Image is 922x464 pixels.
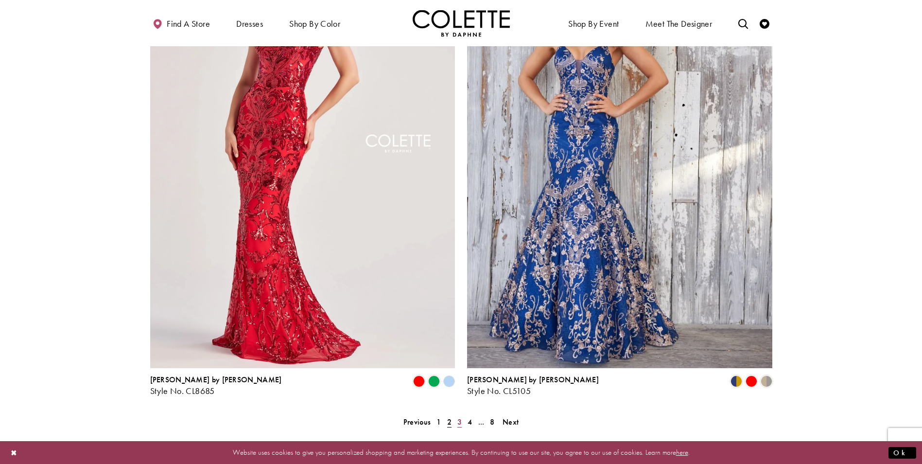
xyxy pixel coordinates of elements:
i: Gold/Pewter [761,375,772,387]
a: 3 [454,415,465,429]
a: Prev Page [400,415,434,429]
span: Shop by color [287,10,343,36]
span: Meet the designer [645,19,713,29]
span: Style No. CL8685 [150,385,215,396]
img: Colette by Daphne [413,10,510,36]
span: Shop By Event [566,10,621,36]
button: Close Dialog [6,444,22,461]
span: 3 [457,417,462,427]
button: Submit Dialog [888,446,916,459]
span: ... [478,417,485,427]
span: [PERSON_NAME] by [PERSON_NAME] [467,375,599,385]
a: Find a store [150,10,212,36]
span: Dresses [234,10,265,36]
span: 2 [447,417,452,427]
a: Meet the designer [643,10,715,36]
span: Shop By Event [568,19,619,29]
div: Colette by Daphne Style No. CL5105 [467,375,599,396]
span: 1 [436,417,441,427]
a: ... [475,415,487,429]
a: here [676,447,688,457]
i: Periwinkle [443,375,455,387]
a: Next Page [500,415,522,429]
span: Next [503,417,519,427]
a: Visit Home Page [413,10,510,36]
div: Colette by Daphne Style No. CL8685 [150,375,282,396]
span: Previous [403,417,431,427]
i: Navy Blue/Gold [731,375,742,387]
p: Website uses cookies to give you personalized shopping and marketing experiences. By continuing t... [70,446,852,459]
a: Toggle search [736,10,750,36]
a: 1 [434,415,444,429]
span: 8 [490,417,494,427]
i: Emerald [428,375,440,387]
span: 4 [468,417,472,427]
span: Style No. CL5105 [467,385,531,396]
i: Red [746,375,757,387]
span: Current page [444,415,454,429]
i: Red [413,375,425,387]
a: Check Wishlist [757,10,772,36]
span: Dresses [236,19,263,29]
span: Find a store [167,19,210,29]
span: [PERSON_NAME] by [PERSON_NAME] [150,375,282,385]
span: Shop by color [289,19,340,29]
a: 4 [465,415,475,429]
a: 8 [487,415,497,429]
